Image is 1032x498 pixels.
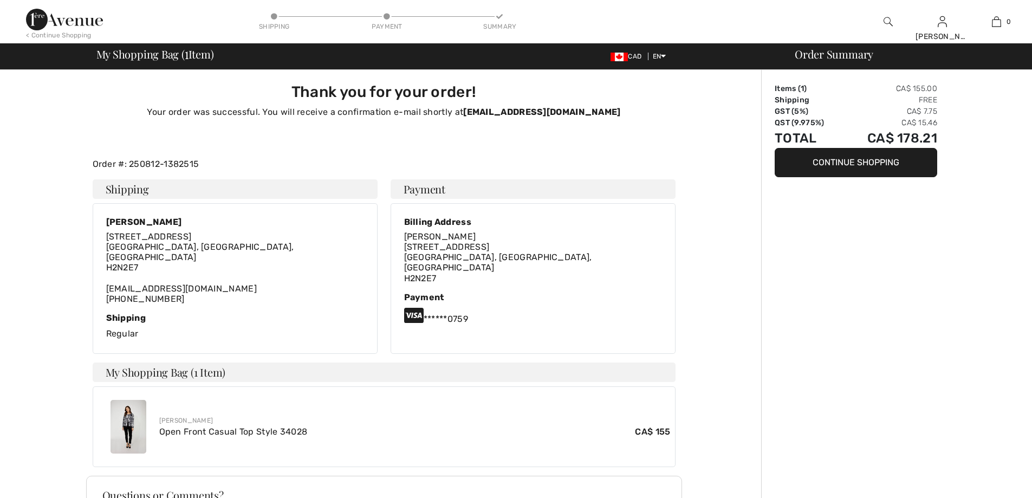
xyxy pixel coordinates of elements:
td: CA$ 155.00 [842,83,937,94]
td: CA$ 7.75 [842,106,937,117]
div: Billing Address [404,217,662,227]
div: [PERSON_NAME] [916,31,969,42]
h4: My Shopping Bag (1 Item) [93,363,676,382]
img: Canadian Dollar [611,53,628,61]
div: [EMAIL_ADDRESS][DOMAIN_NAME] [PHONE_NUMBER] [106,231,364,304]
button: Continue Shopping [775,148,937,177]
td: QST (9.975%) [775,117,842,128]
h4: Shipping [93,179,378,199]
td: GST (5%) [775,106,842,117]
strong: [EMAIL_ADDRESS][DOMAIN_NAME] [463,107,620,117]
div: [PERSON_NAME] [106,217,364,227]
td: Items ( ) [775,83,842,94]
a: Open Front Casual Top Style 34028 [159,426,308,437]
div: Payment [404,292,662,302]
div: Shipping [106,313,364,323]
img: My Info [938,15,947,28]
td: Shipping [775,94,842,106]
span: [STREET_ADDRESS] [GEOGRAPHIC_DATA], [GEOGRAPHIC_DATA], [GEOGRAPHIC_DATA] H2N2E7 [106,231,294,273]
img: 1ère Avenue [26,9,103,30]
span: CA$ 155 [635,425,670,438]
span: 1 [185,46,189,60]
p: Your order was successful. You will receive a confirmation e-mail shortly at [99,106,669,119]
span: 0 [1007,17,1011,27]
span: My Shopping Bag ( Item) [96,49,214,60]
div: Regular [106,313,364,340]
div: Order Summary [782,49,1025,60]
h3: Thank you for your order! [99,83,669,101]
div: < Continue Shopping [26,30,92,40]
div: Summary [483,22,516,31]
a: Sign In [938,16,947,27]
div: [PERSON_NAME] [159,416,671,425]
img: Open Front Casual Top Style 34028 [111,400,146,454]
img: My Bag [992,15,1001,28]
div: Payment [371,22,403,31]
h4: Payment [391,179,676,199]
span: [STREET_ADDRESS] [GEOGRAPHIC_DATA], [GEOGRAPHIC_DATA], [GEOGRAPHIC_DATA] H2N2E7 [404,242,592,283]
td: CA$ 15.46 [842,117,937,128]
a: 0 [970,15,1023,28]
span: CAD [611,53,646,60]
div: Shipping [258,22,290,31]
td: Total [775,128,842,148]
span: [PERSON_NAME] [404,231,476,242]
img: search the website [884,15,893,28]
span: EN [653,53,666,60]
td: CA$ 178.21 [842,128,937,148]
td: Free [842,94,937,106]
div: Order #: 250812-1382515 [86,158,682,171]
span: 1 [801,84,804,93]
